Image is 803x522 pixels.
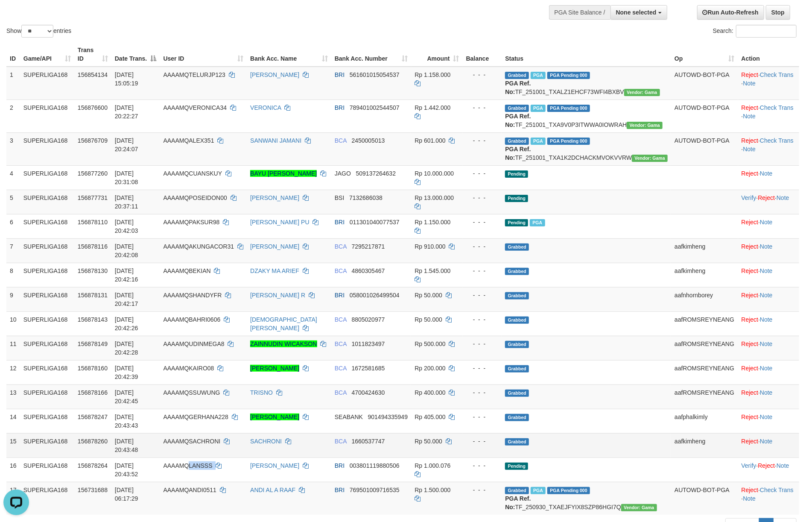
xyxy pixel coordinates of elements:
span: AAAAMQBEKIAN [163,267,210,274]
a: ANDI AL A RAAF [250,487,295,493]
td: 5 [6,190,20,214]
a: Reject [742,292,759,299]
a: [PERSON_NAME] R [250,292,305,299]
div: - - - [466,315,499,324]
th: Trans ID: activate to sort column ascending [74,42,111,67]
span: Copy 011301040077537 to clipboard [350,219,400,226]
td: aafphalkimly [671,409,738,433]
span: Copy 509137264632 to clipboard [356,170,396,177]
td: 12 [6,360,20,384]
td: · [738,287,799,311]
th: Amount: activate to sort column ascending [411,42,462,67]
span: 156878247 [78,413,108,420]
span: Grabbed [505,105,529,112]
span: [DATE] 20:42:16 [115,267,138,283]
td: 17 [6,482,20,515]
td: · · [738,190,799,214]
td: 16 [6,457,20,482]
span: [DATE] 20:42:03 [115,219,138,234]
div: PGA Site Balance / [549,5,610,20]
td: 7 [6,238,20,263]
td: · · [738,100,799,132]
a: Reject [742,365,759,372]
span: BCA [335,316,347,323]
span: 156878160 [78,365,108,372]
span: AAAAMQAKUNGACOR31 [163,243,234,250]
td: SUPERLIGA168 [20,311,74,336]
span: AAAAMQUDINMEGA8 [163,340,224,347]
span: Vendor URL: https://trx31.1velocity.biz [627,122,663,129]
span: 156878260 [78,438,108,445]
a: [DEMOGRAPHIC_DATA][PERSON_NAME] [250,316,317,331]
div: - - - [466,103,499,112]
a: Note [760,316,773,323]
span: 156878131 [78,292,108,299]
td: · [738,238,799,263]
a: Verify [742,462,756,469]
span: Rp 1.442.000 [415,104,450,111]
a: Note [743,146,756,152]
a: [PERSON_NAME] [250,243,299,250]
span: 156876709 [78,137,108,144]
a: Note [760,413,773,420]
b: PGA Ref. No: [505,495,531,510]
span: JAGO [335,170,351,177]
a: Note [743,80,756,87]
span: [DATE] 20:42:28 [115,340,138,356]
td: aafkimheng [671,263,738,287]
a: Reject [742,389,759,396]
b: PGA Ref. No: [505,113,531,128]
span: Rp 1.158.000 [415,71,450,78]
a: Reject [742,413,759,420]
span: AAAAMQLANSSS [163,462,212,469]
a: Note [760,170,773,177]
span: [DATE] 20:43:43 [115,413,138,429]
span: Copy 2450005013 to clipboard [352,137,385,144]
div: - - - [466,364,499,372]
span: Rp 200.000 [415,365,445,372]
span: AAAAMQTELURJP123 [163,71,225,78]
span: Copy 901494335949 to clipboard [368,413,408,420]
span: Copy 4700424630 to clipboard [352,389,385,396]
a: Reject [742,316,759,323]
div: - - - [466,194,499,202]
span: SEABANK [335,413,363,420]
td: AUTOWD-BOT-PGA [671,100,738,132]
div: - - - [466,388,499,397]
a: Note [760,219,773,226]
a: Check Trans [760,137,794,144]
th: Op: activate to sort column ascending [671,42,738,67]
a: Reject [742,243,759,250]
a: Note [760,292,773,299]
span: Rp 10.000.000 [415,170,454,177]
span: Copy 4860305467 to clipboard [352,267,385,274]
span: BCA [335,137,347,144]
span: [DATE] 20:24:07 [115,137,138,152]
span: [DATE] 20:22:27 [115,104,138,120]
span: Marked by aafromsomean [531,487,546,494]
th: Bank Acc. Number: activate to sort column ascending [331,42,412,67]
span: 156854134 [78,71,108,78]
span: BCA [335,267,347,274]
a: Note [760,340,773,347]
span: Rp 1.500.000 [415,487,450,493]
td: · [738,311,799,336]
span: Rp 601.000 [415,137,445,144]
span: Grabbed [505,268,529,275]
div: - - - [466,218,499,226]
span: BCA [335,365,347,372]
td: SUPERLIGA168 [20,482,74,515]
td: AUTOWD-BOT-PGA [671,67,738,100]
label: Search: [713,25,797,38]
a: Check Trans [760,104,794,111]
td: 1 [6,67,20,100]
a: Reject [742,170,759,177]
a: VERONICA [250,104,281,111]
span: Vendor URL: https://trx31.1velocity.biz [632,155,668,162]
span: BCA [335,340,347,347]
td: · · [738,457,799,482]
td: SUPERLIGA168 [20,457,74,482]
td: AUTOWD-BOT-PGA [671,132,738,165]
div: - - - [466,413,499,421]
th: Status [502,42,671,67]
